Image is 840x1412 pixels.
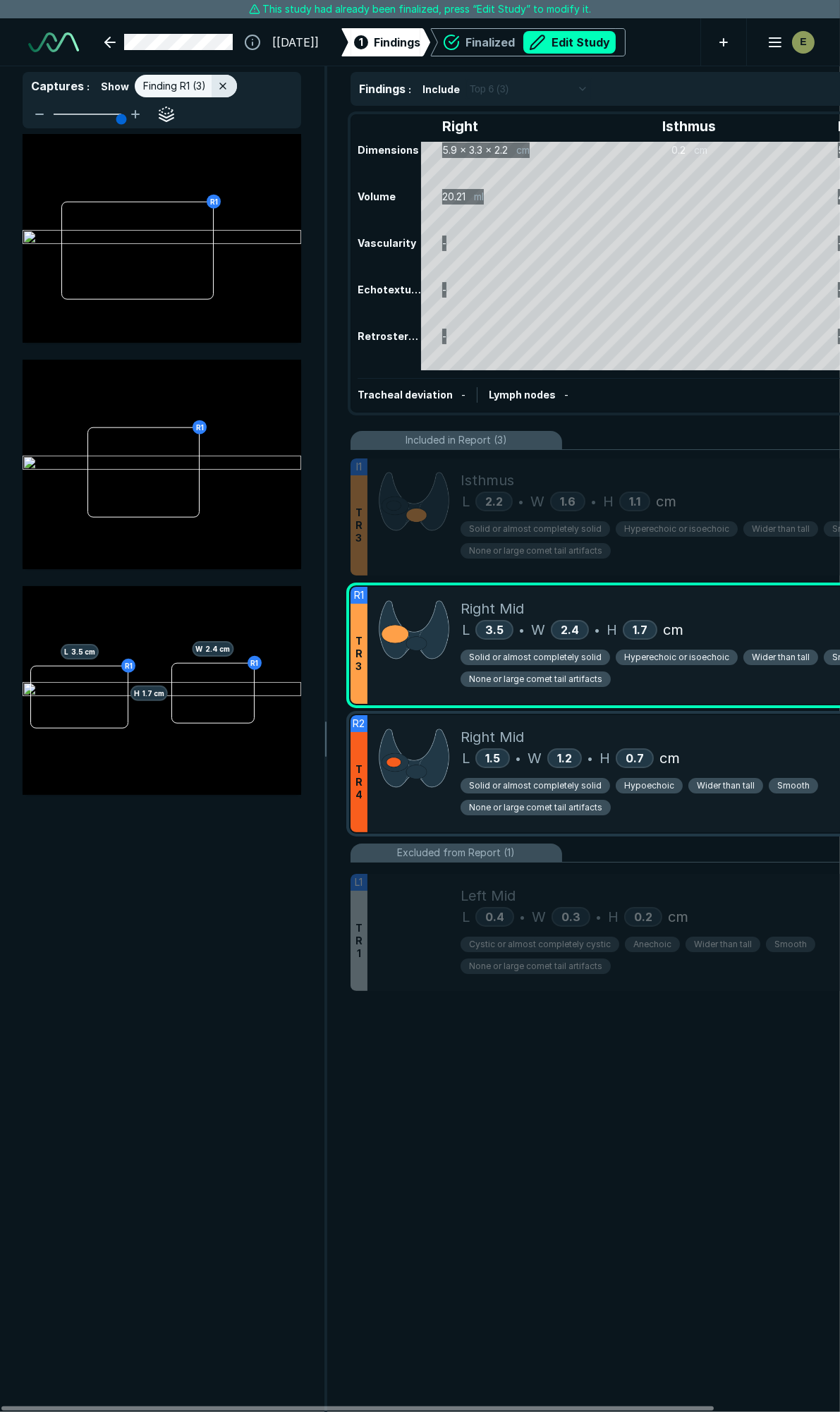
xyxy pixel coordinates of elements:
span: [[DATE]] [272,34,319,51]
span: This study had already been finalized, press “Edit Study” to modify it. [263,1,592,17]
span: None or large comet tail artifacts [469,801,602,814]
span: Hypoechoic [624,779,674,792]
span: W [528,748,542,769]
span: Left Mid [461,885,516,906]
span: cm [663,619,683,640]
span: Lymph nodes [489,389,556,401]
span: 1.2 [557,751,572,765]
img: Bw1N7DkAAAAAElFTkSuQmCC [379,470,449,532]
span: None or large comet tail artifacts [469,960,602,973]
span: • [595,621,599,638]
span: Included in Report (3) [406,432,507,448]
span: L [462,491,470,512]
span: None or large comet tail artifacts [469,544,602,557]
span: Solid or almost completely solid [469,779,602,792]
img: 42b0b629-3991-4987-bb40-3859948afdda [23,230,301,247]
span: 1 [359,35,363,49]
span: 1.1 [629,494,640,509]
span: 0.7 [626,751,644,765]
div: avatar-name [792,31,815,54]
span: • [516,750,521,767]
span: • [518,493,523,510]
span: Right Mid [461,726,524,748]
span: Right Mid [461,598,524,619]
span: T R 3 [355,635,363,673]
span: • [591,493,596,510]
span: Tracheal deviation [358,389,453,401]
span: - [461,389,465,401]
span: L [462,906,470,927]
span: - [564,389,568,401]
span: Captures [31,79,84,93]
img: cZ0zAAAABklEQVQDAIeEOe8e4STjAAAAAElFTkSuQmCC [379,598,449,661]
div: FinalizedEdit Study [430,28,626,56]
span: • [588,750,592,767]
span: T R 3 [355,506,363,544]
span: 0.3 [561,910,580,924]
span: Finding R1 (3) [143,78,206,94]
span: Excluded from Report (1) [398,845,516,860]
button: Edit Study [523,31,616,54]
span: Findings [374,34,420,51]
span: Top 6 (3) [470,81,509,97]
span: L [462,619,470,640]
div: Finalized [465,31,616,54]
span: 0.2 [634,910,652,924]
span: : [87,80,90,92]
span: Wider than tall [752,523,810,535]
span: 1.7 [633,623,647,637]
span: L [462,748,470,769]
span: • [520,908,525,925]
span: 3.5 [485,623,504,637]
span: H [607,619,617,640]
img: w8NyCgAAAAZJREFUAwD0RP0cfeYMPQAAAABJRU5ErkJggg== [379,726,449,789]
span: cm [659,748,680,769]
span: cm [668,906,688,927]
img: 01d1bab0-5ecd-4560-a473-cb279eb04068 [23,456,301,473]
span: : [408,83,411,95]
span: Findings [359,82,406,96]
span: Wider than tall [697,779,755,792]
span: • [519,621,524,638]
span: I1 [356,459,362,475]
span: Cystic or almost completely cystic [469,938,611,951]
img: d90d76ba-e8a1-4d1f-93c5-4c85ba46ecc1 [23,682,301,699]
span: Show [101,79,129,94]
a: See-Mode Logo [23,27,85,58]
span: Solid or almost completely solid [469,523,602,535]
span: Smooth [774,938,807,951]
button: avatar-name [758,28,817,56]
span: 1.5 [485,751,500,765]
span: None or large comet tail artifacts [469,673,602,686]
div: 1Findings [341,28,430,56]
span: Solid or almost completely solid [469,651,602,664]
span: H [608,906,619,927]
span: 1.6 [560,494,576,509]
span: Wider than tall [694,938,752,951]
span: cm [656,491,676,512]
span: R1 [354,588,364,603]
span: Include [422,82,460,97]
span: Hyperechoic or isoechoic [624,651,729,664]
span: H [599,748,610,769]
span: Anechoic [633,938,671,951]
span: L1 [355,875,363,890]
span: W [530,491,544,512]
span: E [800,35,806,49]
span: H [603,491,614,512]
span: W [532,906,546,927]
span: Isthmus [461,470,514,491]
span: T R 4 [355,763,363,801]
span: Wider than tall [752,651,810,664]
span: Smooth [777,779,810,792]
span: T R 1 [355,922,363,960]
span: R2 [353,716,365,731]
span: Hyperechoic or isoechoic [624,523,729,535]
span: 0.4 [485,910,504,924]
span: W [531,619,545,640]
span: • [596,908,601,925]
span: 2.4 [561,623,579,637]
img: See-Mode Logo [28,32,79,52]
span: 2.2 [485,494,503,509]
